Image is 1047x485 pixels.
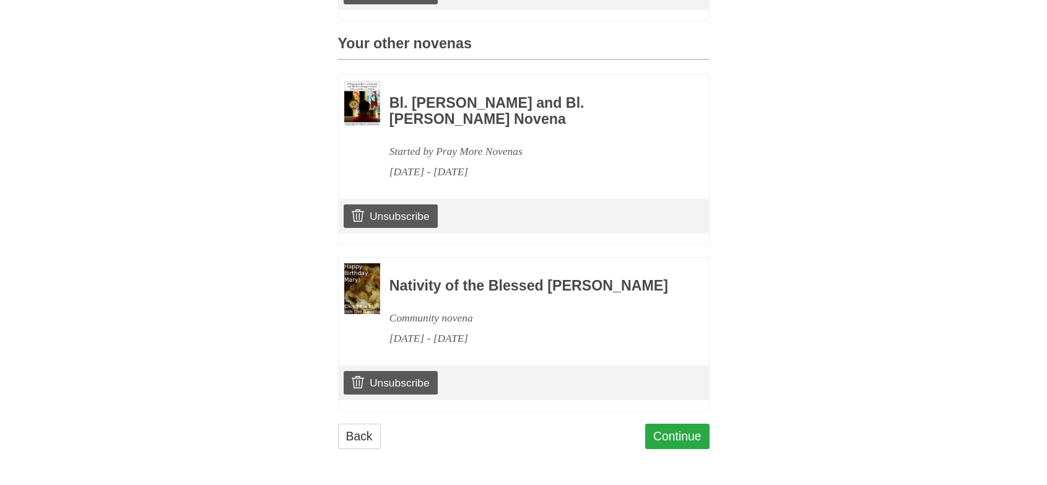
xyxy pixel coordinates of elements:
[389,308,676,328] div: Community novena
[389,328,676,349] div: [DATE] - [DATE]
[389,141,676,162] div: Started by Pray More Novenas
[389,162,676,182] div: [DATE] - [DATE]
[344,204,437,228] a: Unsubscribe
[338,36,710,60] h3: Your other novenas
[338,424,381,449] a: Back
[389,278,676,294] h3: Nativity of the Blessed [PERSON_NAME]
[645,424,710,449] a: Continue
[344,81,380,126] img: Novena image
[389,95,676,127] h3: Bl. [PERSON_NAME] and Bl. [PERSON_NAME] Novena
[344,371,437,395] a: Unsubscribe
[344,263,380,314] img: Novena image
